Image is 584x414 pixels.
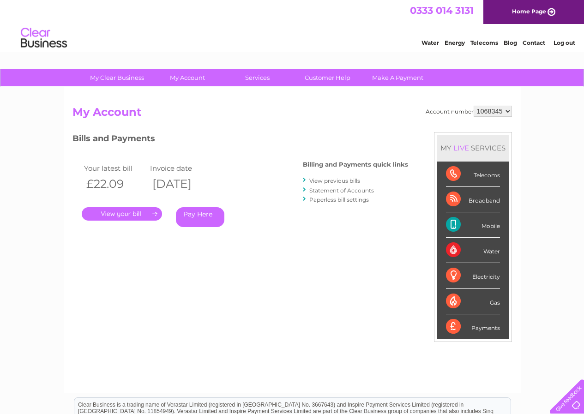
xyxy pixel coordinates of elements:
a: . [82,207,162,221]
a: Customer Help [289,69,366,86]
div: Mobile [446,212,500,238]
a: Energy [445,39,465,46]
a: Blog [504,39,517,46]
a: Telecoms [470,39,498,46]
div: Account number [426,106,512,117]
a: Services [219,69,295,86]
a: Log out [554,39,575,46]
img: logo.png [20,24,67,52]
h3: Bills and Payments [72,132,408,148]
a: Statement of Accounts [309,187,374,194]
div: Water [446,238,500,263]
div: Gas [446,289,500,314]
a: Paperless bill settings [309,196,369,203]
div: Clear Business is a trading name of Verastar Limited (registered in [GEOGRAPHIC_DATA] No. 3667643... [74,5,511,45]
a: Contact [523,39,545,46]
th: £22.09 [82,174,148,193]
h4: Billing and Payments quick links [303,161,408,168]
a: View previous bills [309,177,360,184]
a: Pay Here [176,207,224,227]
div: Telecoms [446,162,500,187]
div: MY SERVICES [437,135,509,161]
th: [DATE] [148,174,214,193]
div: Payments [446,314,500,339]
a: 0333 014 3131 [410,5,474,16]
td: Invoice date [148,162,214,174]
div: LIVE [452,144,471,152]
div: Broadband [446,187,500,212]
div: Electricity [446,263,500,288]
h2: My Account [72,106,512,123]
a: Make A Payment [360,69,436,86]
a: My Clear Business [79,69,155,86]
a: My Account [149,69,225,86]
td: Your latest bill [82,162,148,174]
a: Water [421,39,439,46]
